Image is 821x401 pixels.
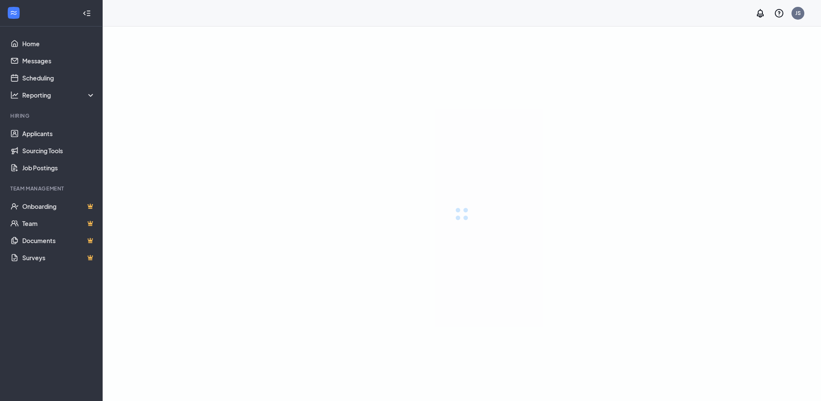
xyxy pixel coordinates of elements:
a: TeamCrown [22,215,95,232]
a: SurveysCrown [22,249,95,266]
svg: Collapse [83,9,91,18]
a: Messages [22,52,95,69]
svg: WorkstreamLogo [9,9,18,17]
div: Team Management [10,185,94,192]
a: Job Postings [22,159,95,176]
a: Sourcing Tools [22,142,95,159]
a: Scheduling [22,69,95,86]
a: OnboardingCrown [22,198,95,215]
a: Home [22,35,95,52]
div: JS [795,9,801,17]
a: DocumentsCrown [22,232,95,249]
svg: Notifications [755,8,765,18]
svg: Analysis [10,91,19,99]
a: Applicants [22,125,95,142]
div: Hiring [10,112,94,119]
div: Reporting [22,91,96,99]
svg: QuestionInfo [774,8,784,18]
